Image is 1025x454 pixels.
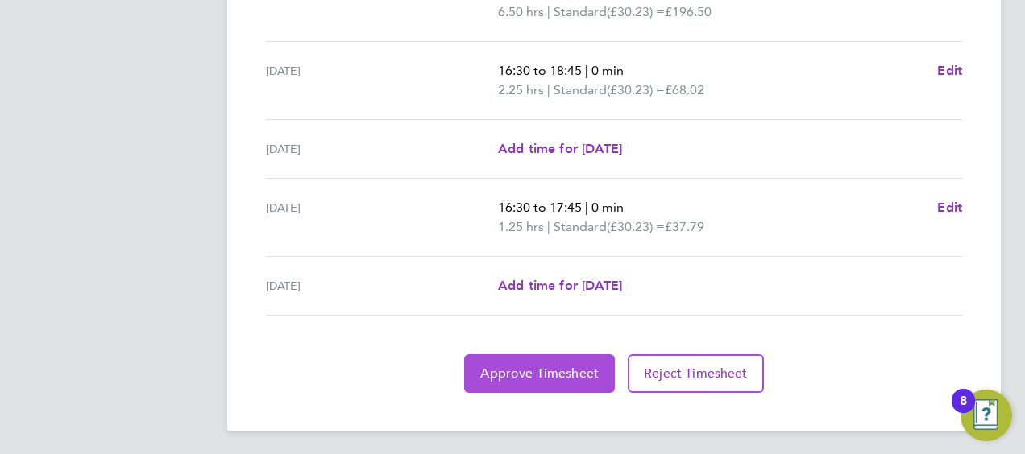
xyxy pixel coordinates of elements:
[585,200,588,215] span: |
[937,63,962,78] span: Edit
[937,200,962,215] span: Edit
[498,278,622,293] span: Add time for [DATE]
[665,82,704,97] span: £68.02
[266,139,498,159] div: [DATE]
[665,219,704,234] span: £37.79
[498,276,622,295] a: Add time for [DATE]
[266,276,498,295] div: [DATE]
[547,4,550,19] span: |
[547,219,550,234] span: |
[937,61,962,80] a: Edit
[498,4,544,19] span: 6.50 hrs
[937,198,962,217] a: Edit
[554,2,607,22] span: Standard
[960,401,967,422] div: 8
[464,354,615,393] button: Approve Timesheet
[591,63,624,78] span: 0 min
[607,4,665,19] span: (£30.23) =
[644,365,748,382] span: Reject Timesheet
[498,219,544,234] span: 1.25 hrs
[585,63,588,78] span: |
[607,82,665,97] span: (£30.23) =
[498,139,622,159] a: Add time for [DATE]
[554,80,607,100] span: Standard
[498,141,622,156] span: Add time for [DATE]
[266,61,498,100] div: [DATE]
[628,354,764,393] button: Reject Timesheet
[591,200,624,215] span: 0 min
[498,82,544,97] span: 2.25 hrs
[498,63,582,78] span: 16:30 to 18:45
[266,198,498,237] div: [DATE]
[665,4,712,19] span: £196.50
[498,200,582,215] span: 16:30 to 17:45
[480,365,599,382] span: Approve Timesheet
[547,82,550,97] span: |
[961,390,1012,441] button: Open Resource Center, 8 new notifications
[607,219,665,234] span: (£30.23) =
[554,217,607,237] span: Standard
